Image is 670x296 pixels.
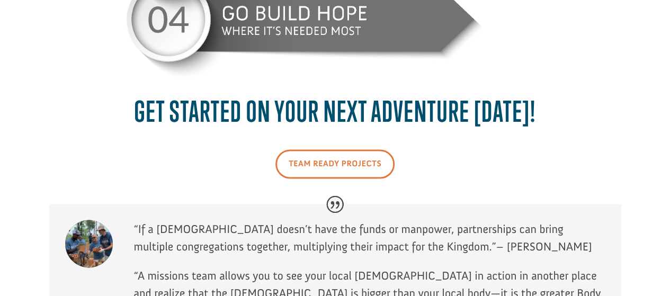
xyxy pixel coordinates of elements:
a: Team Ready Projects [275,149,395,178]
img: US.png [19,33,26,40]
span: – [PERSON_NAME] [496,239,592,253]
h2: Get started on your next adventure [DATE]! [49,95,621,133]
span: [GEOGRAPHIC_DATA] , [GEOGRAPHIC_DATA] [29,33,146,40]
button: Donate [150,16,197,35]
img: emoji partyFace [19,22,28,31]
span: “If a [DEMOGRAPHIC_DATA] doesn’t have the funds or manpower, partnerships can bring multiple cong... [134,221,564,253]
div: [PERSON_NAME] donated $50 [19,11,146,32]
